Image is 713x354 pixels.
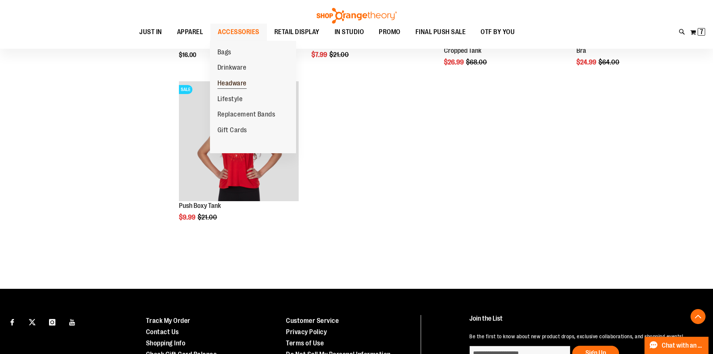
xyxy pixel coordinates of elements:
[217,111,275,120] span: Replacement Bands
[175,78,302,240] div: product
[700,28,703,36] span: 7
[146,328,179,336] a: Contact Us
[179,214,196,221] span: $9.99
[179,81,299,201] img: Product image for Push Boxy Tank
[311,51,328,58] span: $7.99
[46,315,59,328] a: Visit our Instagram page
[198,214,218,221] span: $21.00
[217,126,247,136] span: Gift Cards
[146,317,191,324] a: Track My Order
[217,95,243,105] span: Lifestyle
[286,339,324,347] a: Terms of Use
[218,24,259,40] span: ACCESSORIES
[66,315,79,328] a: Visit our Youtube page
[146,339,186,347] a: Shopping Info
[481,24,515,40] span: OTF BY YOU
[179,202,221,209] a: Push Boxy Tank
[469,333,696,340] p: Be the first to know about new product drops, exclusive collaborations, and shopping events!
[139,24,162,40] span: JUST IN
[217,64,247,73] span: Drinkware
[6,315,19,328] a: Visit our Facebook page
[466,58,488,66] span: $68.00
[179,81,299,202] a: Product image for Push Boxy TankSALE
[29,319,36,326] img: Twitter
[469,315,696,329] h4: Join the List
[379,24,400,40] span: PROMO
[645,337,709,354] button: Chat with an Expert
[179,52,197,58] span: $16.00
[691,309,706,324] button: Back To Top
[329,51,350,58] span: $21.00
[179,85,192,94] span: SALE
[444,58,465,66] span: $26.99
[286,317,339,324] a: Customer Service
[26,315,39,328] a: Visit our X page
[415,24,466,40] span: FINAL PUSH SALE
[576,58,597,66] span: $24.99
[598,58,621,66] span: $64.00
[286,328,327,336] a: Privacy Policy
[316,8,398,24] img: Shop Orangetheory
[662,342,704,349] span: Chat with an Expert
[274,24,320,40] span: RETAIL DISPLAY
[177,24,203,40] span: APPAREL
[217,79,247,89] span: Headware
[217,48,231,58] span: Bags
[335,24,364,40] span: IN STUDIO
